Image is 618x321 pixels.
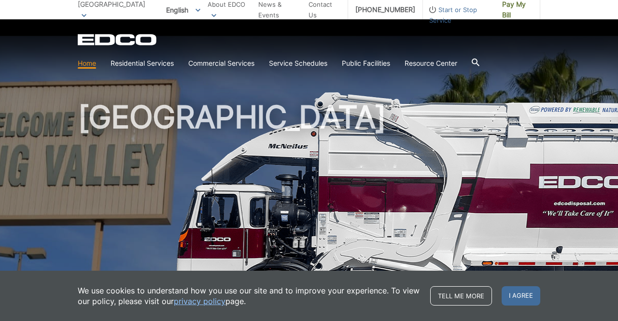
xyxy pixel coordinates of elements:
h1: [GEOGRAPHIC_DATA] [78,102,540,314]
a: Resource Center [405,58,457,69]
span: I agree [502,286,540,306]
a: Commercial Services [188,58,254,69]
a: EDCD logo. Return to the homepage. [78,34,158,45]
a: Service Schedules [269,58,327,69]
a: Public Facilities [342,58,390,69]
p: We use cookies to understand how you use our site and to improve your experience. To view our pol... [78,285,421,306]
a: Tell me more [430,286,492,306]
a: Home [78,58,96,69]
span: English [159,2,208,18]
a: privacy policy [174,296,225,306]
a: Residential Services [111,58,174,69]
